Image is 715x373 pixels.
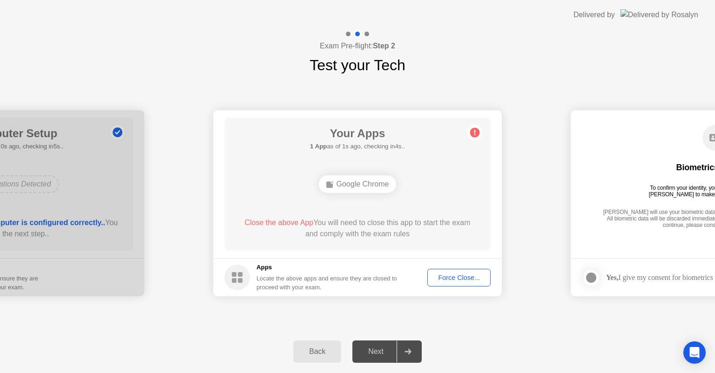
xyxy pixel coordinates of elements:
[352,340,422,363] button: Next
[310,54,405,76] h1: Test your Tech
[293,340,341,363] button: Back
[431,274,487,281] div: Force Close...
[256,263,398,272] h5: Apps
[355,347,397,356] div: Next
[373,42,395,50] b: Step 2
[244,219,313,226] span: Close the above App
[238,217,478,240] div: You will need to close this app to start the exam and comply with the exam rules
[320,40,395,52] h4: Exam Pre-flight:
[621,9,698,20] img: Delivered by Rosalyn
[606,273,618,281] strong: Yes,
[310,143,327,150] b: 1 App
[319,175,397,193] div: Google Chrome
[310,125,405,142] h1: Your Apps
[256,274,398,292] div: Locate the above apps and ensure they are closed to proceed with your exam.
[573,9,615,20] div: Delivered by
[310,142,405,151] h5: as of 1s ago, checking in4s..
[296,347,338,356] div: Back
[427,269,491,286] button: Force Close...
[683,341,706,364] div: Open Intercom Messenger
